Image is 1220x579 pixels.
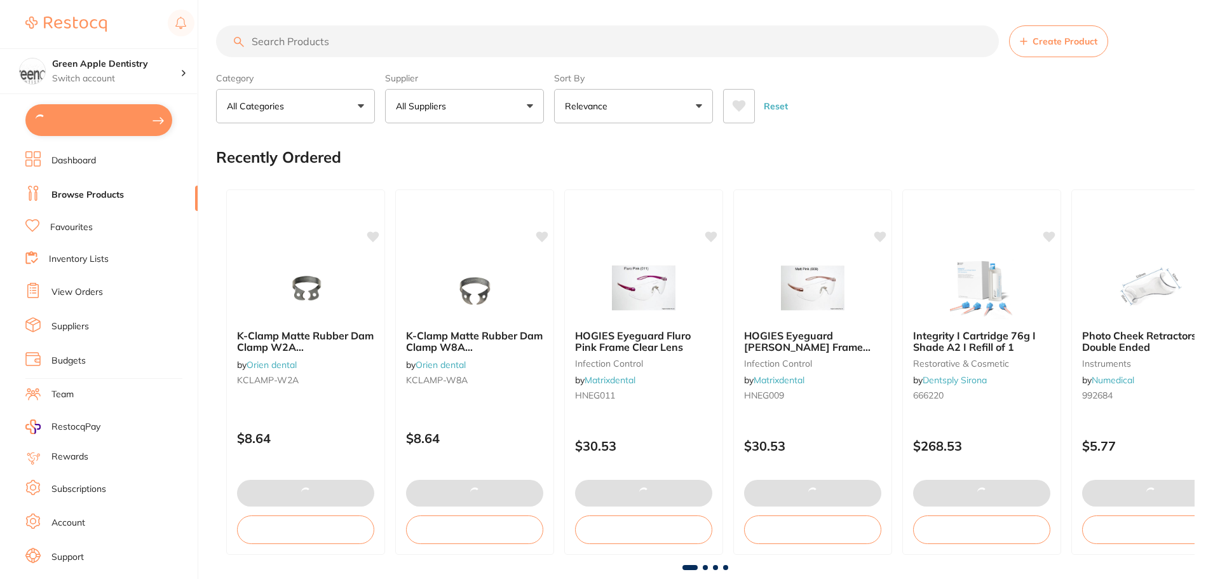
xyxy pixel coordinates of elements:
p: $268.53 [913,439,1050,453]
a: Browse Products [51,189,124,201]
small: infection control [744,358,881,369]
p: $30.53 [575,439,712,453]
p: All Suppliers [396,100,451,112]
span: by [744,374,804,386]
small: HNEG011 [575,390,712,400]
a: Subscriptions [51,483,106,496]
a: Dashboard [51,154,96,167]
p: $5.77 [1082,439,1219,453]
small: HNEG009 [744,390,881,400]
img: RestocqPay [25,419,41,434]
a: Inventory Lists [49,253,109,266]
b: HOGIES Eyeguard Fluro Pink Frame Clear Lens [575,330,712,353]
span: RestocqPay [51,421,100,433]
a: Orien dental [247,359,297,371]
img: HOGIES Eyeguard Fluro Pink Frame Clear Lens [602,256,685,320]
span: Create Product [1033,36,1097,46]
label: Sort By [554,72,713,84]
p: $8.64 [237,431,374,446]
small: KCLAMP-W8A [406,375,543,385]
span: by [406,359,466,371]
p: Switch account [52,72,180,85]
small: KCLAMP-W2A [237,375,374,385]
a: RestocqPay [25,419,100,434]
a: Support [51,551,84,564]
span: by [913,374,987,386]
small: 666220 [913,390,1050,400]
small: infection control [575,358,712,369]
a: View Orders [51,286,103,299]
p: All Categories [227,100,289,112]
img: Photo Cheek Retractors - Double Ended [1109,256,1192,320]
small: 992684 [1082,390,1219,400]
b: K-Clamp Matte Rubber Dam Clamp W8A Molar [406,330,543,353]
b: Photo Cheek Retractors - Double Ended [1082,330,1219,353]
button: Reset [760,89,792,123]
img: Restocq Logo [25,17,107,32]
a: Account [51,517,85,529]
span: by [575,374,635,386]
small: restorative & cosmetic [913,358,1050,369]
p: $8.64 [406,431,543,446]
a: Restocq Logo [25,10,107,39]
h2: Recently Ordered [216,149,341,167]
button: All Categories [216,89,375,123]
button: All Suppliers [385,89,544,123]
img: HOGIES Eyeguard Matt Pink Frame Clear Lens [771,256,854,320]
img: K-Clamp Matte Rubber Dam Clamp W2A Premolar [264,256,347,320]
img: Integrity I Cartridge 76g I Shade A2 I Refill of 1 [940,256,1023,320]
a: Orien dental [416,359,466,371]
label: Category [216,72,375,84]
span: by [237,359,297,371]
p: Relevance [565,100,613,112]
p: $30.53 [744,439,881,453]
a: Suppliers [51,320,89,333]
b: Integrity I Cartridge 76g I Shade A2 I Refill of 1 [913,330,1050,353]
button: Create Product [1009,25,1108,57]
a: Budgets [51,355,86,367]
label: Supplier [385,72,544,84]
span: by [1082,374,1134,386]
b: HOGIES Eyeguard Matt Pink Frame Clear Lens [744,330,881,353]
input: Search Products [216,25,999,57]
img: K-Clamp Matte Rubber Dam Clamp W8A Molar [433,256,516,320]
a: Favourites [50,221,93,234]
h4: Green Apple Dentistry [52,58,180,71]
b: K-Clamp Matte Rubber Dam Clamp W2A Premolar [237,330,374,353]
a: Matrixdental [585,374,635,386]
a: Dentsply Sirona [923,374,987,386]
a: Team [51,388,74,401]
a: Numedical [1092,374,1134,386]
a: Rewards [51,451,88,463]
img: Green Apple Dentistry [20,58,45,84]
a: Matrixdental [754,374,804,386]
button: Relevance [554,89,713,123]
small: instruments [1082,358,1219,369]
